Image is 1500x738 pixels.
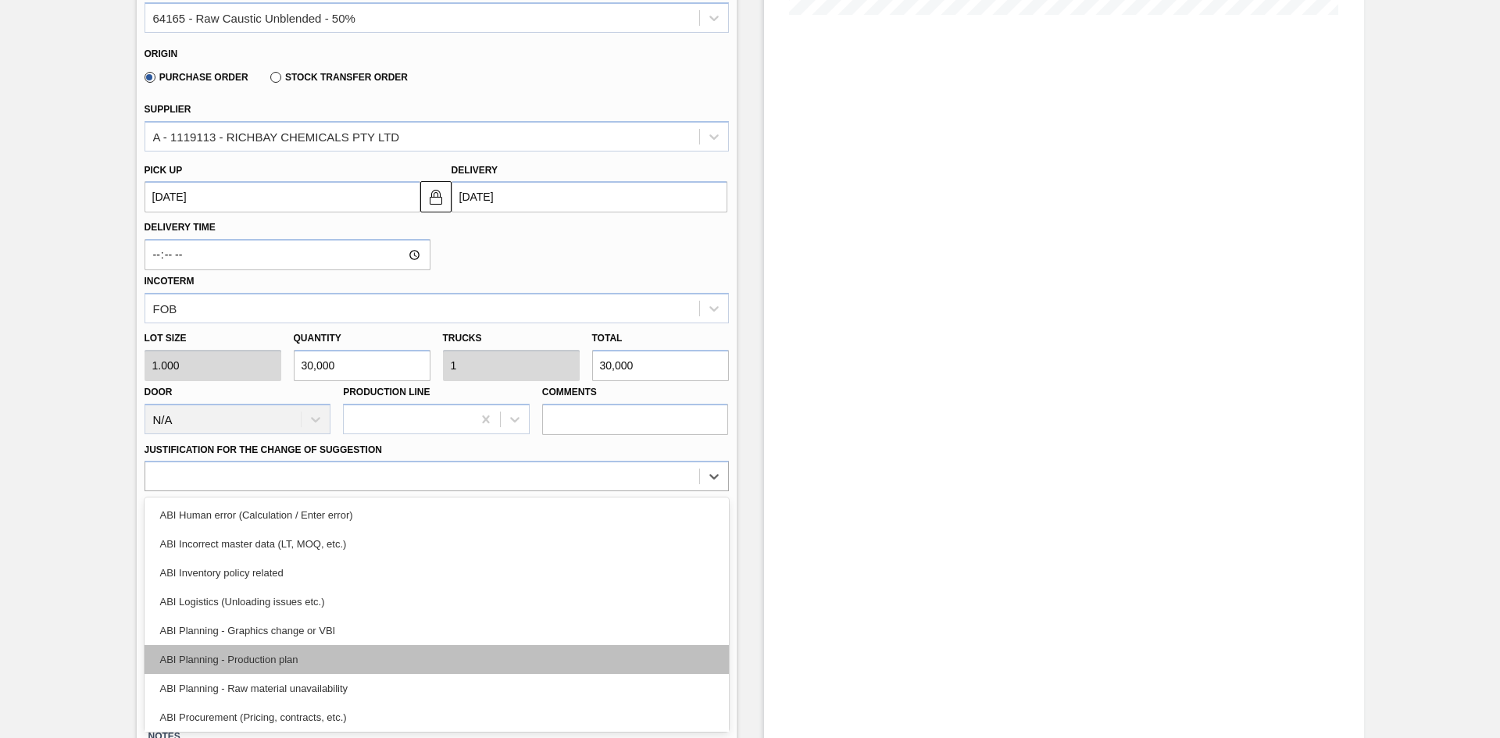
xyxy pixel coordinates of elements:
div: ABI Planning - Production plan [145,645,729,674]
div: ABI Planning - Graphics change or VBI [145,616,729,645]
div: ABI Inventory policy related [145,558,729,587]
label: Comments [542,381,729,404]
div: ABI Procurement (Pricing, contracts, etc.) [145,703,729,732]
label: Pick up [145,165,183,176]
label: Delivery Time [145,216,430,239]
input: mm/dd/yyyy [452,181,727,212]
label: Justification for the Change of Suggestion [145,444,382,455]
div: ABI Logistics (Unloading issues etc.) [145,587,729,616]
label: Origin [145,48,178,59]
label: Lot size [145,327,281,350]
div: ABI Planning - Raw material unavailability [145,674,729,703]
div: 64165 - Raw Caustic Unblended - 50% [153,11,355,24]
div: FOB [153,301,177,315]
label: Supplier [145,104,191,115]
input: mm/dd/yyyy [145,181,420,212]
label: Purchase Order [145,72,248,83]
label: Total [592,333,623,344]
div: A - 1119113 - RICHBAY CHEMICALS PTY LTD [153,130,400,143]
label: Stock Transfer Order [270,72,408,83]
div: ABI Incorrect master data (LT, MOQ, etc.) [145,529,729,558]
label: Delivery [452,165,498,176]
div: ABI Human error (Calculation / Enter error) [145,501,729,529]
button: locked [420,181,452,212]
label: Production Line [343,387,430,398]
label: Observation [145,495,729,518]
label: Quantity [294,333,341,344]
label: Trucks [443,333,482,344]
label: Door [145,387,173,398]
label: Incoterm [145,276,195,287]
img: locked [427,187,445,206]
